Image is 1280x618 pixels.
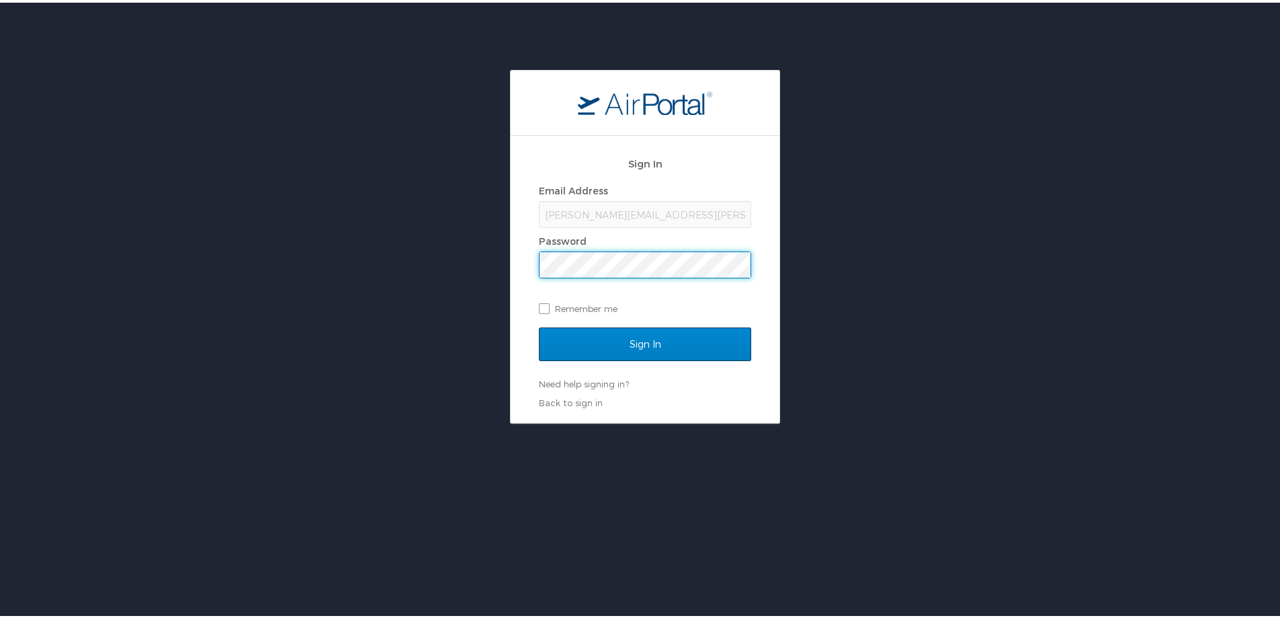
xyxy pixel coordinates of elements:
input: Sign In [539,325,751,358]
a: Need help signing in? [539,376,629,387]
label: Remember me [539,296,751,316]
img: logo [578,88,712,112]
a: Back to sign in [539,395,603,405]
label: Password [539,233,587,244]
h2: Sign In [539,153,751,169]
label: Email Address [539,182,608,194]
